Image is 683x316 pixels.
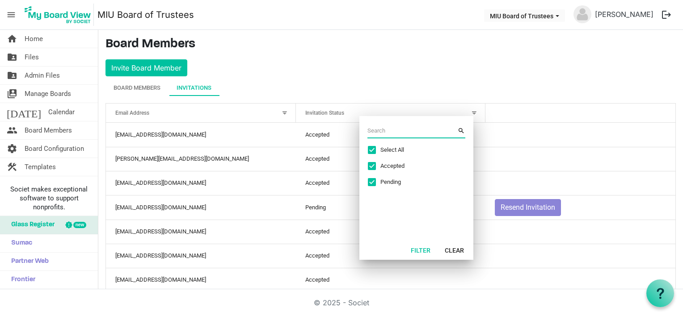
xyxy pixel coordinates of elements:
[25,85,71,103] span: Manage Boards
[3,6,20,23] span: menu
[296,195,486,220] td: Pending column header Invitation Status
[25,67,60,84] span: Admin Files
[296,123,486,147] td: Accepted column header Invitation Status
[48,103,75,121] span: Calendar
[380,178,447,186] span: Pending
[177,83,211,92] div: Invitations
[97,6,194,24] a: MIU Board of Trustees
[7,158,17,176] span: construction
[485,171,675,195] td: is template cell column header
[296,244,486,268] td: Accepted column header Invitation Status
[22,4,97,26] a: My Board View Logo
[105,80,676,96] div: tab-header
[484,9,565,22] button: MIU Board of Trustees dropdownbutton
[591,5,657,23] a: [PERSON_NAME]
[7,140,17,158] span: settings
[7,234,32,252] span: Sumac
[573,5,591,23] img: no-profile-picture.svg
[296,147,486,171] td: Accepted column header Invitation Status
[115,110,149,116] span: Email Address
[7,216,55,234] span: Glass Register
[105,37,676,52] h3: Board Members
[25,121,72,139] span: Board Members
[296,268,486,292] td: Accepted column header Invitation Status
[106,244,296,268] td: sankari@miu.edu column header Email Address
[495,199,561,216] button: Resend Invitation
[439,244,470,256] button: Clear
[7,48,17,66] span: folder_shared
[7,30,17,48] span: home
[314,298,369,307] a: © 2025 - Societ
[22,4,94,26] img: My Board View Logo
[105,59,187,76] button: Invite Board Member
[296,171,486,195] td: Accepted column header Invitation Status
[485,123,675,147] td: is template cell column header
[457,126,465,136] span: Search
[485,268,675,292] td: is template cell column header
[7,85,17,103] span: switch_account
[4,185,94,212] span: Societ makes exceptional software to support nonprofits.
[106,220,296,244] td: keithwallace108@gmail.com column header Email Address
[25,48,39,66] span: Files
[7,103,41,121] span: [DATE]
[25,30,43,48] span: Home
[7,67,17,84] span: folder_shared
[106,268,296,292] td: jhagelin@miu.edu column header Email Address
[485,195,675,220] td: Resend Invitation is template cell column header
[380,162,447,170] span: Accepted
[305,110,344,116] span: Invitation Status
[106,195,296,220] td: emalloy@miu.edu column header Email Address
[296,220,486,244] td: Accepted column header Invitation Status
[657,5,676,24] button: logout
[114,83,160,92] div: Board Members
[405,244,436,256] button: Filter
[359,116,473,260] div: Excel filter dialog
[25,140,84,158] span: Board Configuration
[106,147,296,171] td: wynne@maharishi.net column header Email Address
[7,271,35,289] span: Frontier
[25,158,56,176] span: Templates
[73,222,86,228] div: new
[106,123,296,147] td: rajastanley@maharishi.net column header Email Address
[485,147,675,171] td: is template cell column header
[367,124,457,137] input: Search
[106,171,296,195] td: cking@miu.edu column header Email Address
[380,146,447,154] span: Select All
[7,253,49,270] span: Partner Web
[7,121,17,139] span: people
[485,244,675,268] td: is template cell column header
[485,220,675,244] td: is template cell column header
